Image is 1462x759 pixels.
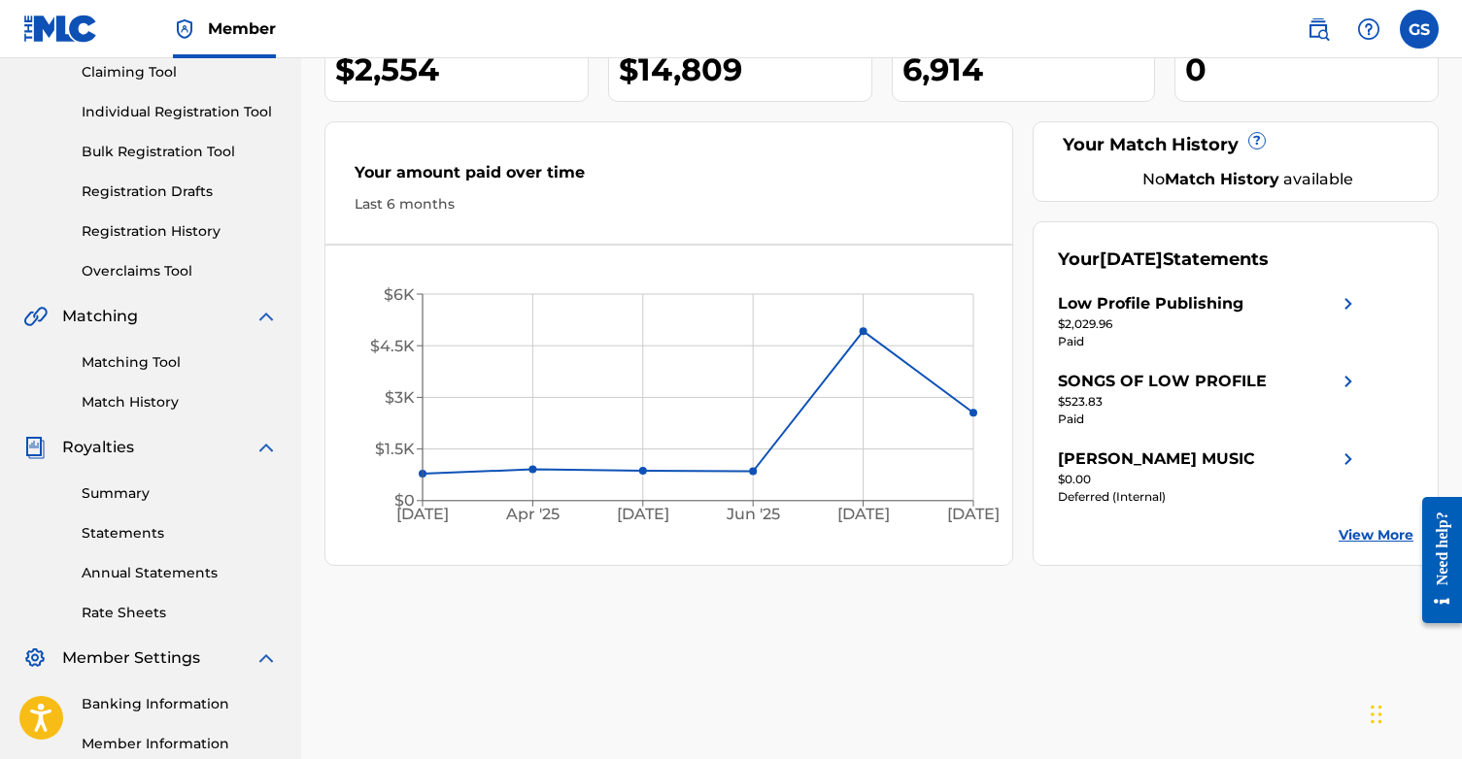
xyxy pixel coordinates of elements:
div: $0.00 [1058,471,1360,488]
tspan: $4.5K [370,337,415,355]
div: Last 6 months [355,194,983,214]
div: Your Match History [1058,132,1413,158]
a: Matching Tool [82,352,278,373]
tspan: [DATE] [396,505,449,523]
a: View More [1339,525,1413,545]
tspan: $1.5K [375,440,415,458]
img: expand [255,646,278,670]
div: $523.83 [1058,393,1360,411]
div: $2,554 [335,48,588,91]
img: expand [255,436,278,459]
img: expand [255,305,278,328]
a: Annual Statements [82,563,278,583]
a: Public Search [1299,10,1338,49]
div: $2,029.96 [1058,315,1360,333]
div: Help [1349,10,1388,49]
a: Summary [82,483,278,504]
tspan: [DATE] [837,505,890,523]
a: Rate Sheets [82,603,278,623]
a: Registration History [82,221,278,242]
span: Member [208,17,276,40]
div: Your Statements [1058,247,1269,273]
tspan: [DATE] [947,505,1000,523]
span: Matching [62,305,138,328]
img: Member Settings [23,646,47,670]
strong: Match History [1165,170,1279,188]
tspan: $3K [385,388,415,407]
span: Royalties [62,436,134,459]
div: Paid [1058,333,1360,350]
img: help [1357,17,1380,41]
div: Drag [1371,685,1382,743]
span: [DATE] [1100,248,1163,270]
img: Top Rightsholder [173,17,196,41]
img: search [1307,17,1330,41]
img: Royalties [23,436,47,459]
a: Individual Registration Tool [82,102,278,122]
a: Bulk Registration Tool [82,142,278,162]
span: ? [1249,133,1265,148]
div: [PERSON_NAME] MUSIC [1058,447,1255,471]
a: Claiming Tool [82,62,278,82]
div: Low Profile Publishing [1058,292,1243,315]
img: right chevron icon [1337,447,1360,471]
img: right chevron icon [1337,370,1360,393]
a: Member Information [82,734,278,754]
div: User Menu [1400,10,1439,49]
div: $14,809 [619,48,871,91]
tspan: [DATE] [617,505,669,523]
a: Overclaims Tool [82,261,278,281]
tspan: $0 [394,491,415,510]
div: 6,914 [902,48,1155,91]
div: Your amount paid over time [355,161,983,194]
div: No available [1082,168,1413,191]
a: [PERSON_NAME] MUSICright chevron icon$0.00Deferred (Internal) [1058,447,1360,506]
div: 0 [1185,48,1438,91]
a: Banking Information [82,694,278,714]
div: SONGS OF LOW PROFILE [1058,370,1267,393]
iframe: Chat Widget [1365,666,1462,759]
a: SONGS OF LOW PROFILEright chevron icon$523.83Paid [1058,370,1360,428]
iframe: Resource Center [1408,481,1462,638]
img: right chevron icon [1337,292,1360,315]
a: Match History [82,392,278,412]
img: MLC Logo [23,15,98,43]
a: Statements [82,523,278,544]
tspan: $6K [384,285,415,304]
div: Deferred (Internal) [1058,488,1360,506]
a: Registration Drafts [82,181,278,202]
div: Paid [1058,411,1360,428]
img: Matching [23,305,48,328]
tspan: Jun '25 [726,505,780,523]
tspan: Apr '25 [505,505,560,523]
span: Member Settings [62,646,200,670]
a: Low Profile Publishingright chevron icon$2,029.96Paid [1058,292,1360,350]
